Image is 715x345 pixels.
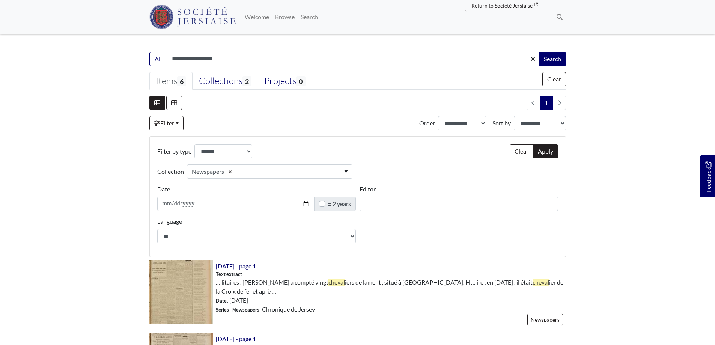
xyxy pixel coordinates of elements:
[704,161,713,192] span: Feedback
[492,119,511,128] label: Sort by
[157,144,191,158] label: Filter by type
[533,279,549,286] span: cheval
[539,52,566,66] button: Search
[419,119,435,128] label: Order
[149,52,167,66] button: All
[156,75,186,87] div: Items
[328,199,351,208] label: ± 2 years
[524,96,566,110] nav: pagination
[157,217,182,226] label: Language
[216,278,566,296] span: … litaires , [PERSON_NAME] a compté vingt iers de lament , situé à [GEOGRAPHIC_DATA]. H … ire , e...
[527,96,540,110] li: Previous page
[542,72,566,86] button: Clear
[216,305,315,314] span: : Chronique de Jersey
[700,155,715,197] a: Would you like to provide feedback?
[540,96,553,110] span: Goto page 1
[216,335,256,342] a: [DATE] - page 1
[149,116,184,130] a: Filter
[216,307,259,313] span: Series - Newspapers
[199,75,251,87] div: Collections
[296,76,305,86] span: 0
[272,9,298,24] a: Browse
[157,185,170,194] label: Date
[149,5,236,29] img: Société Jersiaise
[527,314,563,325] a: Newspapers
[510,144,533,158] button: Clear
[149,3,236,31] a: Société Jersiaise logo
[167,52,540,66] input: Enter one or more search terms...
[226,167,235,176] a: ×
[216,271,242,278] span: Text extract
[149,260,213,324] img: 15th April 1944 - page 1
[533,144,558,158] button: Apply
[192,167,224,176] div: Newspapers
[264,75,305,87] div: Projects
[242,9,272,24] a: Welcome
[216,298,227,304] span: Date
[177,76,186,86] span: 6
[242,76,251,86] span: 2
[298,9,321,24] a: Search
[216,296,248,305] span: : [DATE]
[157,164,184,179] label: Collection
[471,2,533,9] span: Return to Société Jersiaise
[216,262,256,270] a: [DATE] - page 1
[360,185,376,194] label: Editor
[328,279,345,286] span: cheval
